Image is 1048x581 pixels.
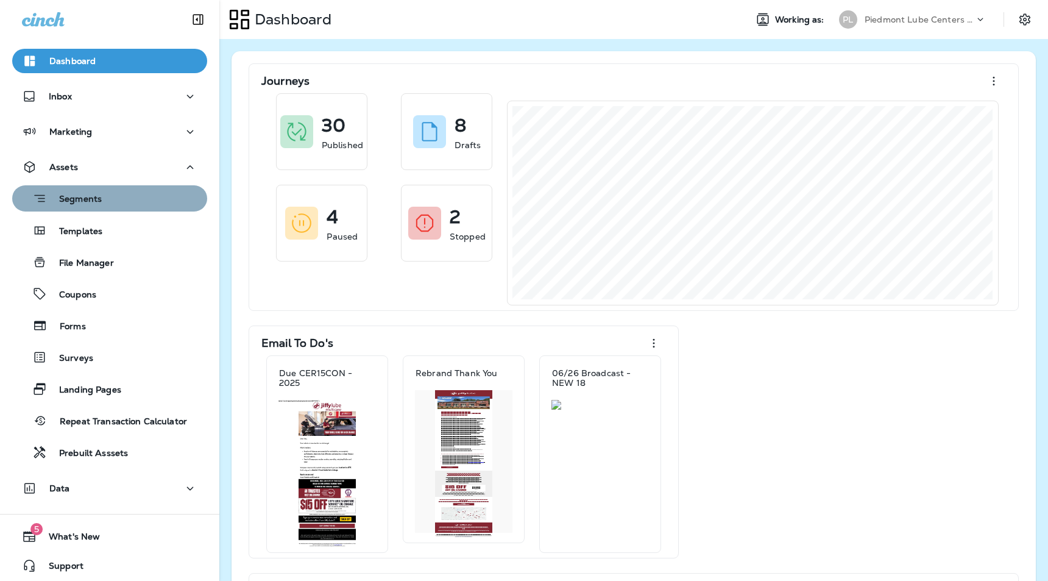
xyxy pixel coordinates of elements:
img: 58d0cf5b-19f8-4601-9d36-67ad89d93a01.jpg [278,400,376,547]
img: 658df761-5c9a-43b3-93ed-3d97aeafea47.jpg [551,400,649,410]
p: Due CER15CON - 2025 [279,368,375,388]
p: Dashboard [49,56,96,66]
p: Landing Pages [47,385,121,396]
p: Segments [47,194,102,206]
p: Rebrand Thank You [416,368,497,378]
p: Drafts [455,139,481,151]
button: Templates [12,218,207,243]
span: Working as: [775,15,827,25]
button: Prebuilt Asssets [12,440,207,465]
p: 06/26 Broadcast - NEW 18 [552,368,648,388]
button: Coupons [12,281,207,307]
p: Piedmont Lube Centers LLC [865,15,974,24]
button: Segments [12,185,207,212]
button: Data [12,476,207,501]
p: Surveys [47,353,93,365]
p: Forms [48,321,86,333]
button: Forms [12,313,207,338]
div: PL [839,10,857,29]
p: Published [322,139,363,151]
button: Marketing [12,119,207,144]
span: 5 [30,523,43,535]
p: Assets [49,162,78,172]
button: Repeat Transaction Calculator [12,408,207,433]
p: 2 [450,211,461,223]
p: Templates [47,226,102,238]
p: Journeys [261,75,310,87]
p: Dashboard [250,10,331,29]
button: 5What's New [12,524,207,549]
button: Assets [12,155,207,179]
p: Stopped [450,230,486,243]
img: 7686d460-531b-47d4-a31a-4b51ece85a5b.jpg [415,390,512,538]
p: Marketing [49,127,92,137]
span: What's New [37,532,100,546]
p: Data [49,483,70,493]
p: Coupons [47,290,96,301]
button: Settings [1014,9,1036,30]
button: Surveys [12,344,207,370]
p: Inbox [49,91,72,101]
p: File Manager [47,258,114,269]
button: Inbox [12,84,207,109]
p: 8 [455,119,466,132]
p: Email To Do's [261,337,333,349]
button: Collapse Sidebar [181,7,215,32]
span: Support [37,561,83,576]
p: Paused [327,230,358,243]
button: Dashboard [12,49,207,73]
p: 30 [322,119,345,132]
p: Prebuilt Asssets [47,448,128,460]
button: File Manager [12,249,207,275]
button: Support [12,554,207,578]
p: Repeat Transaction Calculator [48,416,187,428]
p: 4 [327,211,338,223]
button: Landing Pages [12,376,207,402]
